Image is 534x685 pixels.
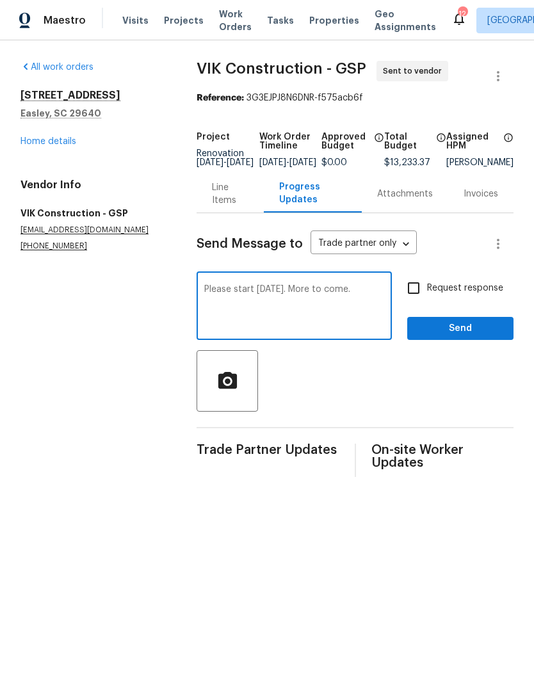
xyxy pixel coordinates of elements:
[20,137,76,146] a: Home details
[279,181,347,206] div: Progress Updates
[197,158,223,167] span: [DATE]
[309,14,359,27] span: Properties
[212,181,248,207] div: Line Items
[321,133,370,150] h5: Approved Budget
[259,133,322,150] h5: Work Order Timeline
[311,234,417,255] div: Trade partner only
[464,188,498,200] div: Invoices
[164,14,204,27] span: Projects
[436,133,446,158] span: The total cost of line items that have been proposed by Opendoor. This sum includes line items th...
[384,133,433,150] h5: Total Budget
[259,158,286,167] span: [DATE]
[197,92,514,104] div: 3G3EJPJ8N6DNR-f575acb6f
[197,61,366,76] span: VIK Construction - GSP
[427,282,503,295] span: Request response
[321,158,347,167] span: $0.00
[458,8,467,20] div: 12
[384,158,430,167] span: $13,233.37
[197,149,254,167] span: Renovation
[375,8,436,33] span: Geo Assignments
[267,16,294,25] span: Tasks
[44,14,86,27] span: Maestro
[204,285,384,330] textarea: Please start [DATE]. More to come.
[371,444,514,469] span: On-site Worker Updates
[122,14,149,27] span: Visits
[407,317,514,341] button: Send
[503,133,514,158] span: The hpm assigned to this work order.
[259,158,316,167] span: -
[197,444,339,456] span: Trade Partner Updates
[20,63,93,72] a: All work orders
[20,207,166,220] h5: VIK Construction - GSP
[20,179,166,191] h4: Vendor Info
[289,158,316,167] span: [DATE]
[197,158,254,167] span: -
[197,93,244,102] b: Reference:
[219,8,252,33] span: Work Orders
[383,65,447,77] span: Sent to vendor
[446,133,499,150] h5: Assigned HPM
[417,321,503,337] span: Send
[197,238,303,250] span: Send Message to
[377,188,433,200] div: Attachments
[446,158,514,167] div: [PERSON_NAME]
[197,133,230,141] h5: Project
[374,133,384,158] span: The total cost of line items that have been approved by both Opendoor and the Trade Partner. This...
[227,158,254,167] span: [DATE]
